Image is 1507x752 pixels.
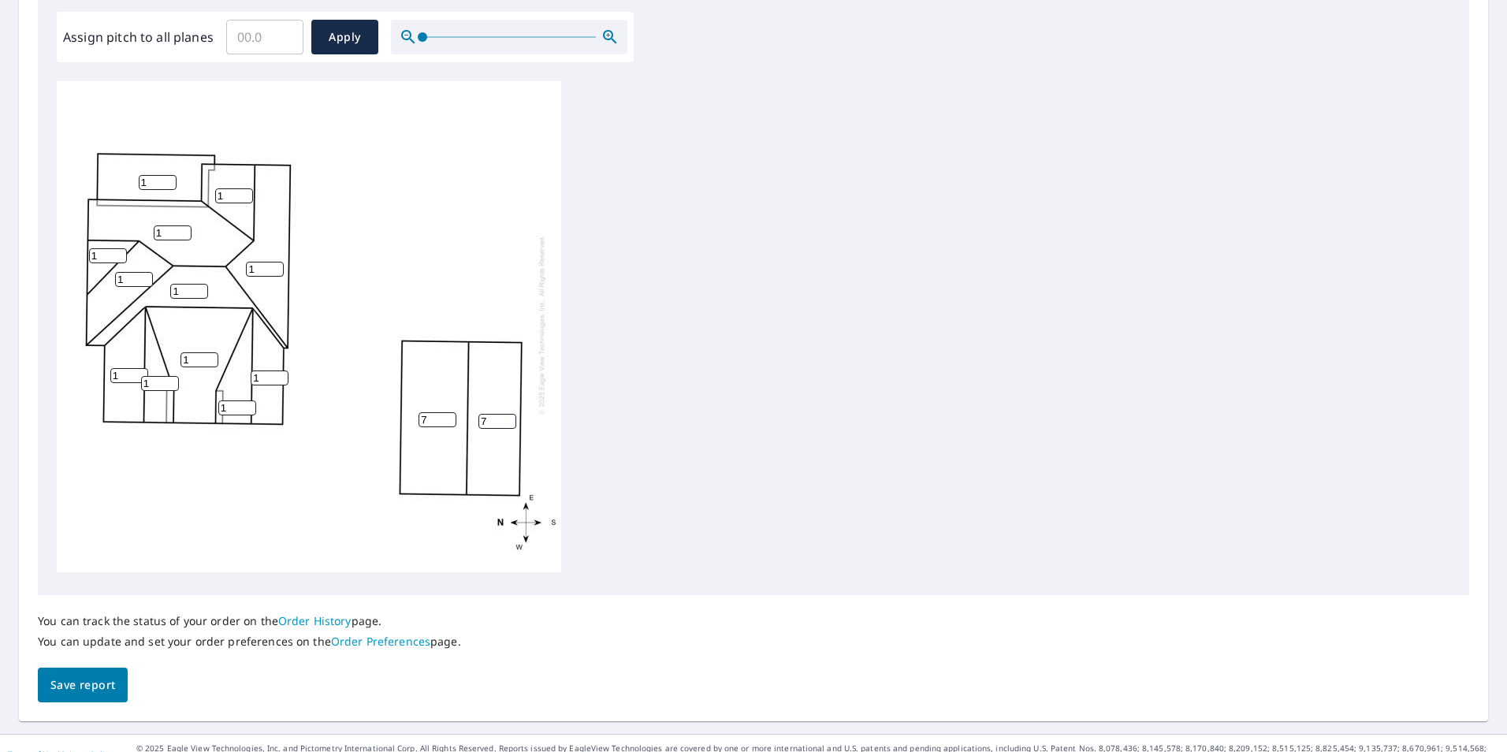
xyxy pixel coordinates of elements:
label: Assign pitch to all planes [63,28,214,47]
span: Save report [50,676,115,695]
a: Order Preferences [331,634,430,649]
span: Apply [324,28,366,47]
button: Save report [38,668,128,703]
p: You can update and set your order preferences on the page. [38,635,461,649]
p: You can track the status of your order on the page. [38,614,461,628]
button: Apply [311,20,378,54]
input: 00.0 [226,15,303,59]
a: Order History [278,613,352,628]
